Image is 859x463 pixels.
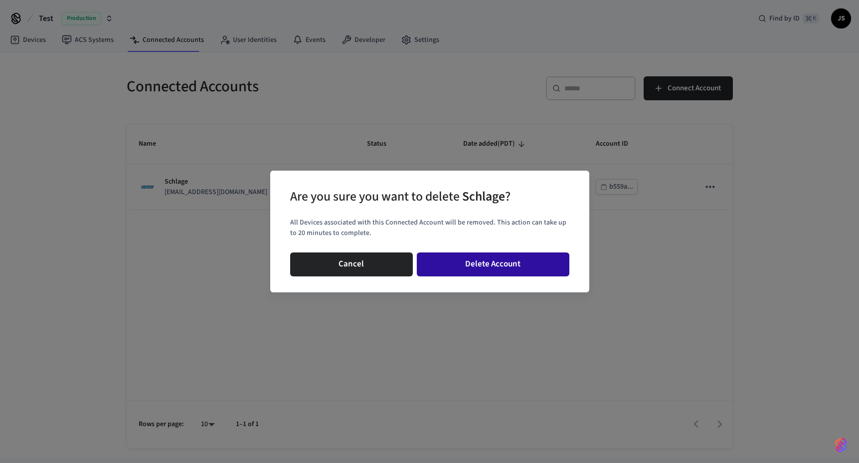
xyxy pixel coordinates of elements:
[417,252,569,276] button: Delete Account
[290,252,413,276] button: Cancel
[290,218,569,238] p: All Devices associated with this Connected Account will be removed. This action can take up to 20...
[835,437,847,453] img: SeamLogoGradient.69752ec5.svg
[290,187,511,207] div: Are you sure you want to delete ?
[462,188,505,206] span: Schlage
